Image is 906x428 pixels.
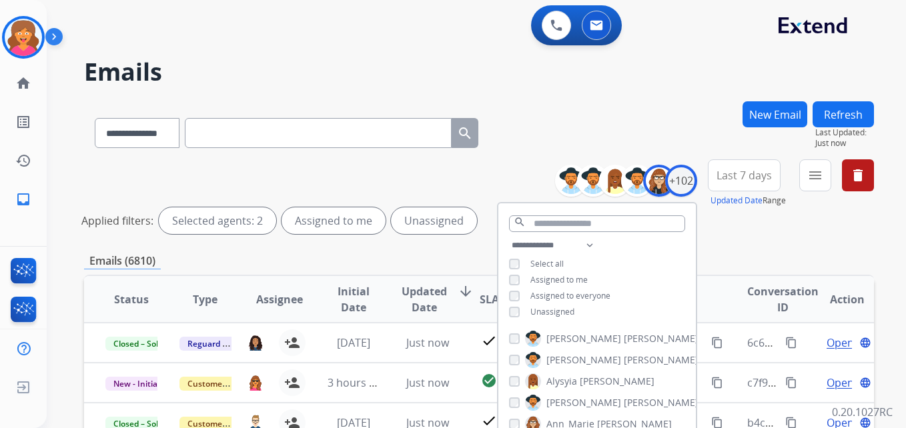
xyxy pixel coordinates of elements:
mat-icon: content_copy [711,337,723,349]
span: Status [114,291,149,307]
mat-icon: language [859,337,871,349]
th: Action [800,276,874,323]
span: Assigned to me [530,274,588,285]
mat-icon: menu [807,167,823,183]
span: Initial Date [328,283,380,315]
p: Emails (6810) [84,253,161,269]
span: Just now [406,375,449,390]
span: Assignee [256,291,303,307]
mat-icon: search [514,216,526,228]
mat-icon: check_circle [481,373,497,389]
img: agent-avatar [248,375,263,390]
button: Refresh [813,101,874,127]
span: Type [193,291,217,307]
span: Customer Support [179,377,266,391]
p: Applied filters: [81,213,153,229]
span: Just now [406,335,449,350]
span: [PERSON_NAME] [624,396,699,409]
div: Selected agents: 2 [159,207,276,234]
span: Reguard CS [179,337,240,351]
span: [PERSON_NAME] [624,353,699,367]
mat-icon: list_alt [15,114,31,130]
span: Unassigned [530,306,574,317]
span: Assigned to everyone [530,290,610,301]
span: Select all [530,258,564,269]
p: 0.20.1027RC [832,404,893,420]
mat-icon: home [15,75,31,91]
mat-icon: content_copy [785,377,797,389]
mat-icon: search [457,125,473,141]
mat-icon: person_add [284,335,300,351]
span: Open [827,335,854,351]
span: Updated Date [402,283,447,315]
span: Last Updated: [815,127,874,138]
mat-icon: delete [850,167,866,183]
mat-icon: person_add [284,375,300,391]
span: SLA [480,291,499,307]
img: agent-avatar [248,335,263,350]
div: +102 [665,165,697,197]
span: Just now [815,138,874,149]
span: [PERSON_NAME] [546,353,621,367]
mat-icon: inbox [15,191,31,207]
div: Unassigned [391,207,477,234]
mat-icon: check [481,333,497,349]
mat-icon: history [15,153,31,169]
button: Last 7 days [708,159,781,191]
span: [PERSON_NAME] [580,375,654,388]
span: 3 hours ago [328,375,388,390]
h2: Emails [84,59,874,85]
mat-icon: arrow_downward [458,283,474,299]
span: Last 7 days [717,173,772,178]
span: [PERSON_NAME] [624,332,699,345]
button: Updated Date [711,195,763,206]
span: Conversation ID [747,283,819,315]
span: Alysyia [546,375,577,388]
div: Assigned to me [282,207,386,234]
span: Range [711,195,786,206]
button: New Email [743,101,807,127]
mat-icon: content_copy [711,377,723,389]
mat-icon: language [859,377,871,389]
span: Closed – Solved [105,337,179,351]
span: Open [827,375,854,391]
span: New - Initial [105,377,167,391]
img: avatar [5,19,42,56]
mat-icon: content_copy [785,337,797,349]
span: [DATE] [337,335,370,350]
span: [PERSON_NAME] [546,396,621,409]
span: [PERSON_NAME] [546,332,621,345]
